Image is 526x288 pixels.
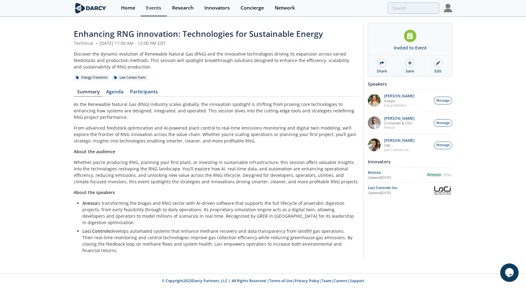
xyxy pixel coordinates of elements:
[406,68,414,74] div: Save
[436,143,450,148] span: Message
[74,75,110,80] div: Energy Transition
[426,173,452,177] img: Anessa
[384,116,414,121] p: [PERSON_NAME]
[377,68,387,74] div: Share
[321,278,332,283] a: Team
[82,200,355,226] p: is transforming the biogas and RNG sector with AI-driven software that supports the full lifecycl...
[74,28,323,39] span: Enhancing RNG innovation: Technologies for Sustainable Energy
[74,3,107,14] img: logo-wide.svg
[74,89,103,97] a: Summary
[436,98,450,103] span: Message
[74,125,359,144] p: From advanced feedstock optimization and AI-powered plant control to real-time emissions monitori...
[74,159,359,185] p: Whether you're producing RNG, planning your first plant, or investing in sustainable infrastructu...
[295,278,319,283] a: Privacy Policy
[74,40,359,46] div: Technical [DATE] 11:00 AM - 12:00 PM EDT
[368,79,452,89] div: Speakers
[74,149,115,154] strong: About the audience
[388,2,439,14] input: Advanced Search
[384,103,414,107] p: Darcy Partners
[433,185,452,196] img: Loci Controls Inc.
[368,185,452,196] a: Loci Controls Inc. Updated[DATE] Loci Controls Inc.
[112,75,148,80] div: Low Carbon Fuels
[204,6,230,10] div: Innovators
[368,116,381,129] img: 1fdb2308-3d70-46db-bc64-f6eabefcce4d
[434,68,442,74] div: Edit
[394,45,427,51] div: Invited to Event
[82,228,110,234] strong: Loci Controls
[368,94,381,107] img: fddc0511-1997-4ded-88a0-30228072d75f
[384,94,414,98] p: [PERSON_NAME]
[74,51,359,70] div: Discover the dynamic evolution of Renewable Natural Gas (RNG) and the innovative technologies dri...
[368,175,426,180] div: Updated [DATE]
[368,185,433,191] div: Loci Controls Inc.
[74,189,115,195] strong: About the speakers
[384,143,414,148] p: CRO
[127,89,161,97] a: Participants
[121,6,135,10] div: Home
[384,125,414,130] p: Anessa
[368,170,426,175] div: Anessa
[384,121,414,125] p: Co-Founder & CEO
[36,278,490,284] p: © Copyright 2025 Darcy Partners, LLC | All Rights Reserved | | | | |
[146,6,161,10] div: Events
[82,200,97,206] strong: Anessa
[368,191,433,196] div: Updated [DATE]
[434,142,452,149] button: Message
[82,228,355,254] p: develops automated systems that enhance methane recovery and data transparency from landfill gas ...
[350,278,364,283] a: Support
[275,6,295,10] div: Network
[384,148,414,152] p: Loci Controls Inc.
[368,169,452,180] a: Anessa Updated[DATE] Anessa
[95,40,98,46] span: •
[269,278,292,283] a: Terms of Use
[444,4,452,12] img: Profile
[384,138,414,143] p: [PERSON_NAME]
[103,89,127,97] a: Agenda
[172,6,194,10] div: Research
[334,278,347,283] a: Careers
[434,119,452,127] button: Message
[241,6,264,10] div: Concierge
[434,97,452,104] button: Message
[368,138,381,151] img: 737ad19b-6c50-4cdf-92c7-29f5966a019e
[384,99,414,103] p: Analyst
[74,101,359,120] p: As the Renewable Natural Gas (RNG) industry scales globally, the innovation spotlight is shifting...
[424,56,452,76] a: Edit
[368,156,452,167] div: Innovators
[436,121,450,126] span: Message
[500,263,520,282] iframe: chat widget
